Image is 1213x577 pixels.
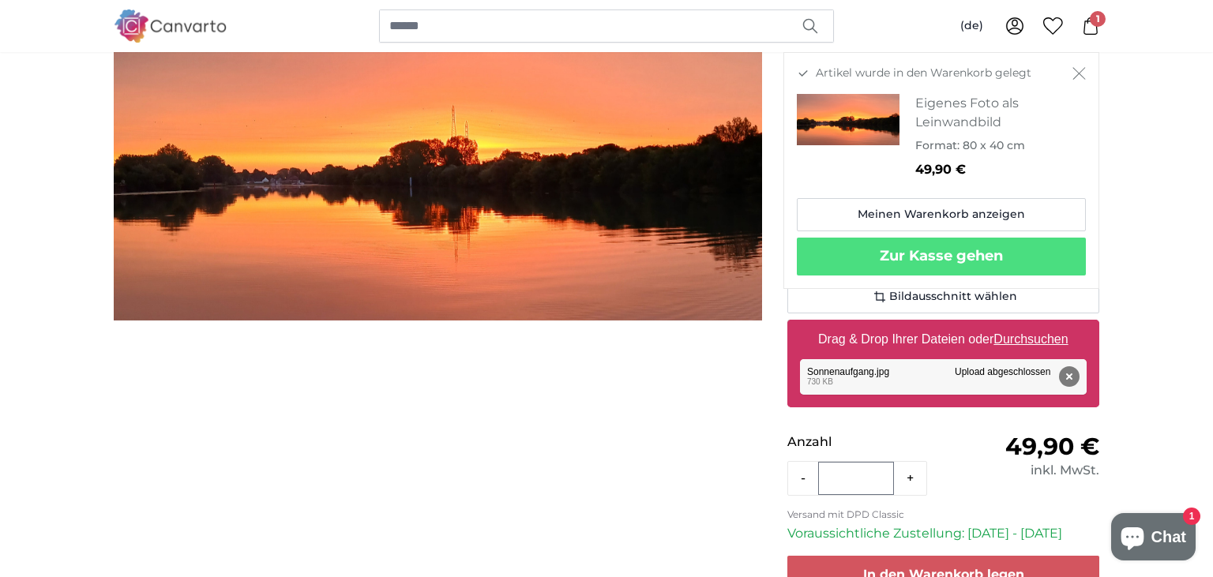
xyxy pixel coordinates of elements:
[783,52,1099,289] div: Artikel wurde in den Warenkorb gelegt
[1072,66,1086,81] button: Schließen
[915,160,1073,179] p: 49,90 €
[1106,513,1200,564] inbox-online-store-chat: Onlineshop-Chat von Shopify
[963,138,1025,152] span: 80 x 40 cm
[797,238,1086,275] button: Zur Kasse gehen
[1090,11,1106,27] span: 1
[787,524,1099,543] p: Voraussichtliche Zustellung: [DATE] - [DATE]
[787,280,1099,313] button: Bildausschnitt wählen
[1005,432,1099,461] span: 49,90 €
[948,12,996,40] button: (de)
[816,66,1031,81] span: Artikel wurde in den Warenkorb gelegt
[894,463,926,494] button: +
[915,94,1073,132] h3: Eigenes Foto als Leinwandbild
[114,9,227,42] img: Canvarto
[788,463,818,494] button: -
[797,94,899,145] img: personalised-canvas-print
[994,332,1068,346] u: Durchsuchen
[915,138,960,152] span: Format:
[889,289,1017,305] span: Bildausschnitt wählen
[797,198,1086,231] a: Meinen Warenkorb anzeigen
[787,433,943,451] p: Anzahl
[787,508,1099,521] p: Versand mit DPD Classic
[812,324,1075,355] label: Drag & Drop Ihrer Dateien oder
[944,461,1099,480] div: inkl. MwSt.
